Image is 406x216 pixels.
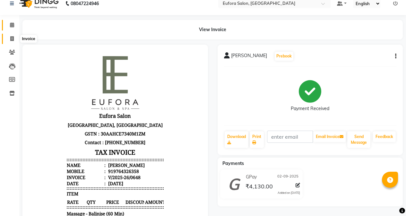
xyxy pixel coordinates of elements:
span: : [75,117,77,123]
div: Invoice [38,123,77,129]
div: SUBTOTAL [38,175,61,181]
div: V/2025-26/0648 [78,123,112,129]
a: Feedback [373,131,396,142]
span: RATE [38,148,57,154]
div: Invoice [20,35,37,43]
span: : [75,111,77,117]
p: GSTN : 30AAHCE7340M1ZM [38,78,135,87]
div: Mobile [38,117,77,123]
h3: TAX INVOICE [38,96,135,107]
div: Payments [38,205,58,212]
span: [PERSON_NAME] [231,52,267,61]
div: GRAND TOTAL [38,199,70,205]
div: ( ) [38,193,59,199]
div: ₹315.00 [117,187,135,193]
div: 919764326358 [78,117,110,123]
button: Prebook [275,52,293,61]
span: PRICE [77,148,96,154]
span: 9% [51,194,57,199]
div: ₹3,500.00 [117,175,135,181]
span: ₹3,500.00 [116,166,135,172]
a: Print [250,131,264,148]
span: Massage - Balinise (60 Min) [38,160,95,166]
span: SGST [38,187,49,193]
span: AMOUNT [116,148,135,154]
div: ₹3,500.00 [117,181,135,187]
div: Date [38,129,77,135]
span: ₹4,130.00 [246,183,273,192]
p: Contact : [PHONE_NUMBER] [38,87,135,96]
input: enter email [267,131,313,143]
img: file_1727940955626.png [62,5,110,59]
p: [GEOGRAPHIC_DATA], [GEOGRAPHIC_DATA] [38,70,135,78]
span: 02-09-2025 [277,174,298,180]
button: Send Message [347,131,370,148]
span: Payments [222,160,244,166]
span: ₹0.00 [96,166,115,172]
div: ₹4,130.00 [117,199,135,205]
div: ( ) [38,187,58,193]
div: [PERSON_NAME] [78,111,116,117]
div: Name [38,111,77,117]
div: [DATE] [78,129,94,135]
button: Email Invoice [313,131,346,142]
span: GPay [246,174,257,180]
span: 1 [57,166,76,172]
span: QTY [57,148,76,154]
a: Download [225,131,248,148]
div: View Invoice [22,20,403,39]
span: CGST [38,193,49,199]
span: : [75,123,77,129]
span: ITEM [38,140,49,146]
span: : [75,129,77,135]
span: ₹3,500.00 [38,166,57,172]
span: ₹3,500.00 [77,166,96,172]
h3: Eufora Salon [38,60,135,70]
div: ₹315.00 [117,193,135,199]
div: Payment Received [291,105,329,112]
span: 9% [51,187,57,193]
div: Added on [DATE] [278,191,300,195]
span: DISCOUNT [96,148,115,154]
div: NET [38,181,47,187]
